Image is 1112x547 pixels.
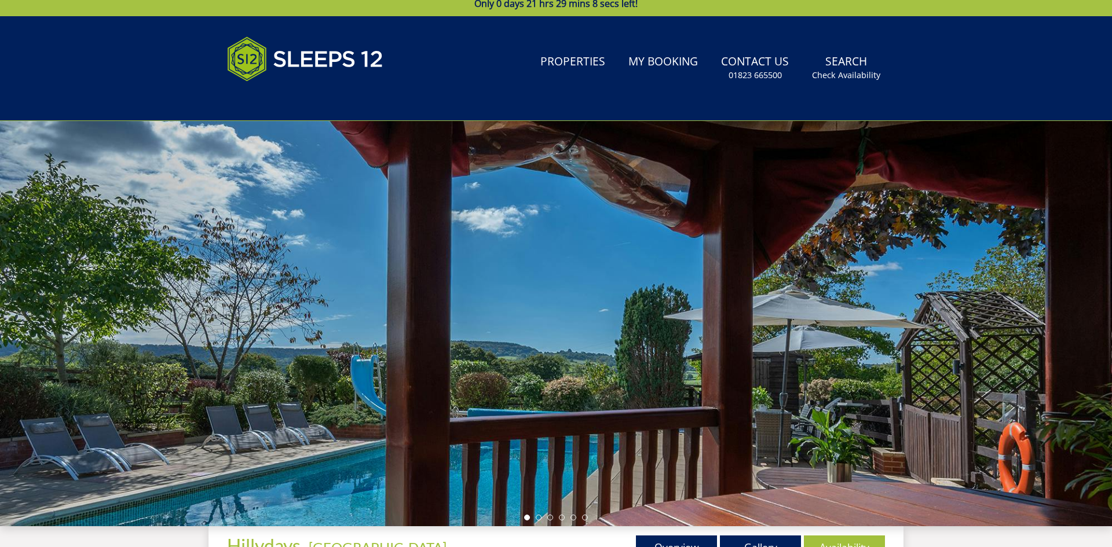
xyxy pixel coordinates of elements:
a: Contact Us01823 665500 [716,49,793,87]
iframe: Customer reviews powered by Trustpilot [221,95,343,105]
small: 01823 665500 [729,69,782,81]
a: SearchCheck Availability [807,49,885,87]
img: Sleeps 12 [227,30,383,88]
a: My Booking [624,49,703,75]
small: Check Availability [812,69,880,81]
a: Properties [536,49,610,75]
iframe: LiveChat chat widget [885,134,1112,547]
